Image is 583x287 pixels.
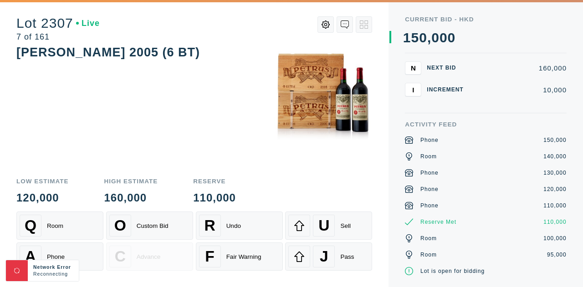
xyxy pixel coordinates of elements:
div: Reconnecting [33,271,73,277]
button: FFair Warning [196,242,283,271]
span: O [114,217,126,234]
button: OCustom Bid [106,211,193,240]
div: Next Bid [427,65,468,70]
span: I [412,86,414,94]
div: 0 [440,31,448,45]
span: C [115,248,126,265]
div: Reserve [193,178,236,185]
button: APhone [16,242,103,271]
div: 150,000 [544,136,567,144]
div: 5 [411,31,419,45]
button: I [405,83,421,96]
div: 100,000 [544,234,567,242]
div: 0 [448,31,456,45]
div: 95,000 [547,251,567,259]
span: Q [25,217,36,234]
div: 10,000 [473,86,567,93]
span: N [411,64,416,72]
div: Current Bid - HKD [405,16,567,23]
div: High Estimate [104,178,158,185]
div: Increment [427,87,468,92]
div: Phone [47,253,65,260]
div: 140,000 [544,152,567,161]
div: Room [420,152,437,161]
div: 1 [403,31,411,45]
div: Phone [420,136,439,144]
div: [PERSON_NAME] 2005 (6 BT) [16,45,200,59]
button: QRoom [16,211,103,240]
span: U [318,217,329,234]
div: Network Error [33,264,73,271]
div: Live [76,19,100,27]
div: 130,000 [544,169,567,177]
span: A [25,248,36,265]
div: Fair Warning [226,253,261,260]
div: Low Estimate [16,178,69,185]
div: Lot is open for bidding [420,267,485,275]
button: JPass [285,242,372,271]
button: CAdvance [106,242,193,271]
div: Room [420,234,437,242]
div: Phone [420,201,439,210]
div: Custom Bid [137,222,169,229]
button: USell [285,211,372,240]
div: Reserve Met [420,218,456,226]
div: 110,000 [193,192,236,203]
div: 0 [431,31,440,45]
span: J [320,248,328,265]
div: Undo [226,222,241,229]
div: 110,000 [544,201,567,210]
div: 110,000 [544,218,567,226]
div: Room [420,251,437,259]
button: N [405,61,421,75]
div: Phone [420,169,439,177]
div: 120,000 [16,192,69,203]
span: R [205,217,215,234]
span: F [205,248,215,265]
button: RUndo [196,211,283,240]
div: 160,000 [473,65,567,71]
div: Phone [420,185,439,193]
div: 7 of 161 [16,33,100,41]
span: . [72,272,73,277]
div: Room [47,222,63,229]
div: Activity Feed [405,121,567,128]
div: Sell [340,222,351,229]
span: . [70,272,72,277]
div: Advance [137,253,161,260]
div: Pass [340,253,354,260]
div: 160,000 [104,192,158,203]
span: . [68,272,70,277]
div: Lot 2307 [16,16,100,30]
div: 120,000 [544,185,567,193]
div: 0 [419,31,427,45]
div: , [427,31,431,167]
